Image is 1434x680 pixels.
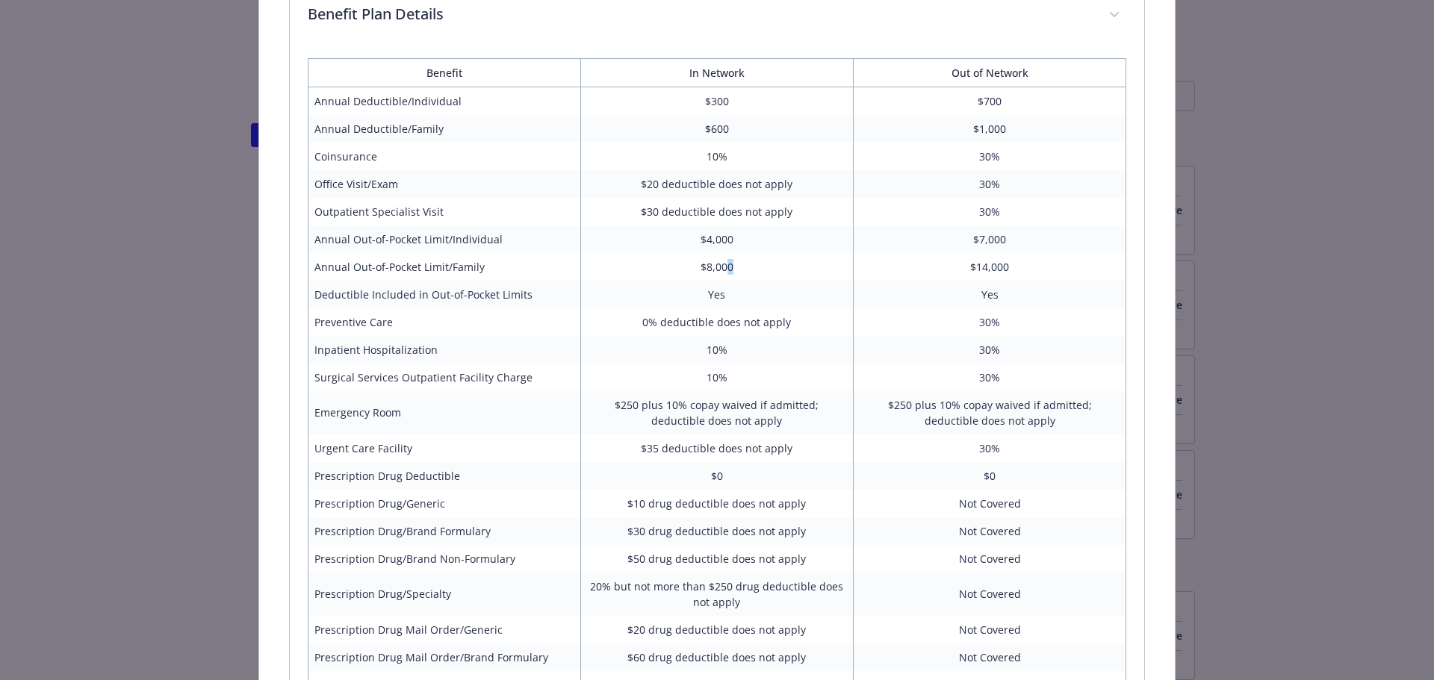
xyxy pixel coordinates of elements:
[308,115,580,143] td: Annual Deductible/Family
[580,281,853,308] td: Yes
[580,308,853,336] td: 0% deductible does not apply
[308,225,580,253] td: Annual Out-of-Pocket Limit/Individual
[308,58,580,87] th: Benefit
[308,545,580,573] td: Prescription Drug/Brand Non-Formulary
[854,364,1126,391] td: 30%
[308,170,580,198] td: Office Visit/Exam
[854,198,1126,225] td: 30%
[854,490,1126,517] td: Not Covered
[580,434,853,462] td: $35 deductible does not apply
[854,58,1126,87] th: Out of Network
[308,616,580,643] td: Prescription Drug Mail Order/Generic
[854,517,1126,545] td: Not Covered
[580,198,853,225] td: $30 deductible does not apply
[308,281,580,308] td: Deductible Included in Out-of-Pocket Limits
[854,87,1126,115] td: $700
[580,643,853,671] td: $60 drug deductible does not apply
[580,490,853,517] td: $10 drug deductible does not apply
[308,364,580,391] td: Surgical Services Outpatient Facility Charge
[580,462,853,490] td: $0
[854,573,1126,616] td: Not Covered
[854,391,1126,434] td: $250 plus 10% copay waived if admitted; deductible does not apply
[854,462,1126,490] td: $0
[854,545,1126,573] td: Not Covered
[580,253,853,281] td: $8,000
[580,573,853,616] td: 20% but not more than $250 drug deductible does not apply
[580,336,853,364] td: 10%
[580,225,853,253] td: $4,000
[308,253,580,281] td: Annual Out-of-Pocket Limit/Family
[308,573,580,616] td: Prescription Drug/Specialty
[854,308,1126,336] td: 30%
[580,364,853,391] td: 10%
[580,170,853,198] td: $20 deductible does not apply
[854,616,1126,643] td: Not Covered
[854,253,1126,281] td: $14,000
[308,336,580,364] td: Inpatient Hospitalization
[308,517,580,545] td: Prescription Drug/Brand Formulary
[854,225,1126,253] td: $7,000
[308,462,580,490] td: Prescription Drug Deductible
[308,198,580,225] td: Outpatient Specialist Visit
[308,143,580,170] td: Coinsurance
[308,308,580,336] td: Preventive Care
[580,58,853,87] th: In Network
[308,391,580,434] td: Emergency Room
[854,643,1126,671] td: Not Covered
[580,545,853,573] td: $50 drug deductible does not apply
[854,434,1126,462] td: 30%
[580,391,853,434] td: $250 plus 10% copay waived if admitted; deductible does not apply
[580,87,853,115] td: $300
[580,115,853,143] td: $600
[308,3,1091,25] p: Benefit Plan Details
[308,643,580,671] td: Prescription Drug Mail Order/Brand Formulary
[580,517,853,545] td: $30 drug deductible does not apply
[854,336,1126,364] td: 30%
[580,143,853,170] td: 10%
[308,490,580,517] td: Prescription Drug/Generic
[854,115,1126,143] td: $1,000
[854,170,1126,198] td: 30%
[308,87,580,115] td: Annual Deductible/Individual
[308,434,580,462] td: Urgent Care Facility
[580,616,853,643] td: $20 drug deductible does not apply
[854,281,1126,308] td: Yes
[854,143,1126,170] td: 30%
